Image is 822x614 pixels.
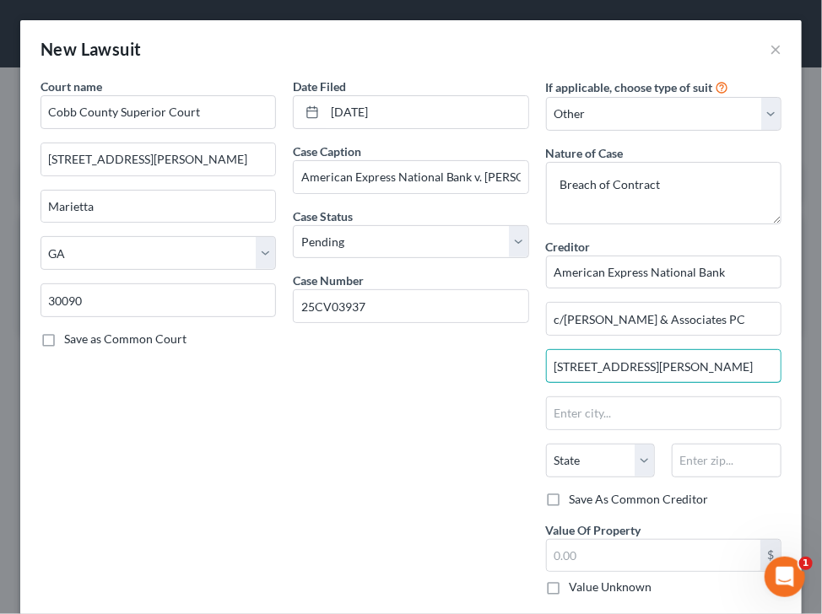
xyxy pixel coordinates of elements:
[293,209,353,224] span: Case Status
[570,579,652,595] label: Value Unknown
[546,78,713,96] label: If applicable, choose type of suit
[547,350,781,382] input: Apt, Suite, etc...
[546,521,641,539] label: Value Of Property
[546,240,591,254] span: Creditor
[81,39,142,59] span: Lawsuit
[547,397,781,429] input: Enter city...
[293,272,364,289] label: Case Number
[64,331,187,347] label: Save as Common Court
[546,256,781,289] input: Search creditor by name...
[41,283,276,317] input: Enter zip...
[41,79,102,94] span: Court name
[41,39,77,59] span: New
[570,491,709,508] label: Save As Common Creditor
[547,540,760,572] input: 0.00
[325,96,527,128] input: MM/DD/YYYY
[293,78,346,95] label: Date Filed
[293,143,361,160] label: Case Caption
[770,39,781,59] button: ×
[41,95,276,129] input: Search court by name...
[41,143,275,175] input: Enter address...
[294,161,527,193] input: --
[799,557,813,570] span: 1
[672,444,781,477] input: Enter zip...
[765,557,805,597] iframe: Intercom live chat
[294,290,527,322] input: #
[547,303,781,335] input: Enter address...
[41,191,275,223] input: Enter city...
[760,540,781,572] div: $
[546,144,624,162] label: Nature of Case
